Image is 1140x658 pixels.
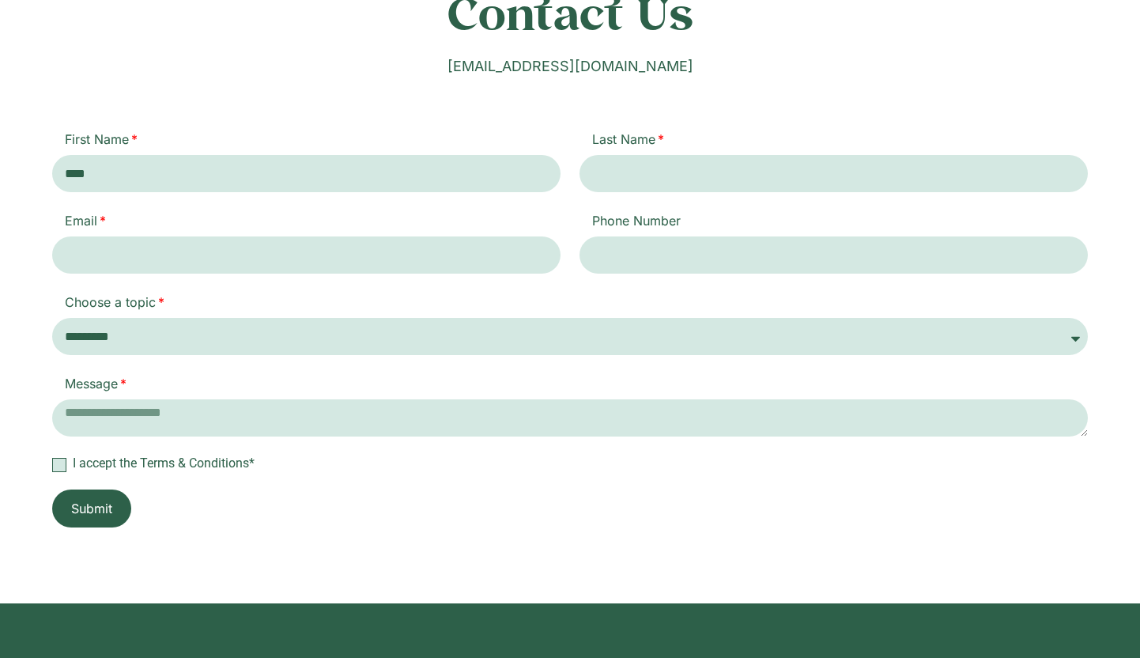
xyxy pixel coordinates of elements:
a: [EMAIL_ADDRESS][DOMAIN_NAME] [447,58,693,74]
label: I accept the Terms & Conditions* [52,456,1088,471]
label: Email [52,211,119,236]
label: Phone Number [579,211,693,236]
label: Last Name [579,130,677,155]
button: Submit [52,490,131,528]
span: Submit [71,499,112,518]
label: Choose a topic [52,293,177,318]
label: Message [52,374,139,399]
label: First Name [52,130,150,155]
form: Contact Form [52,130,1088,546]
